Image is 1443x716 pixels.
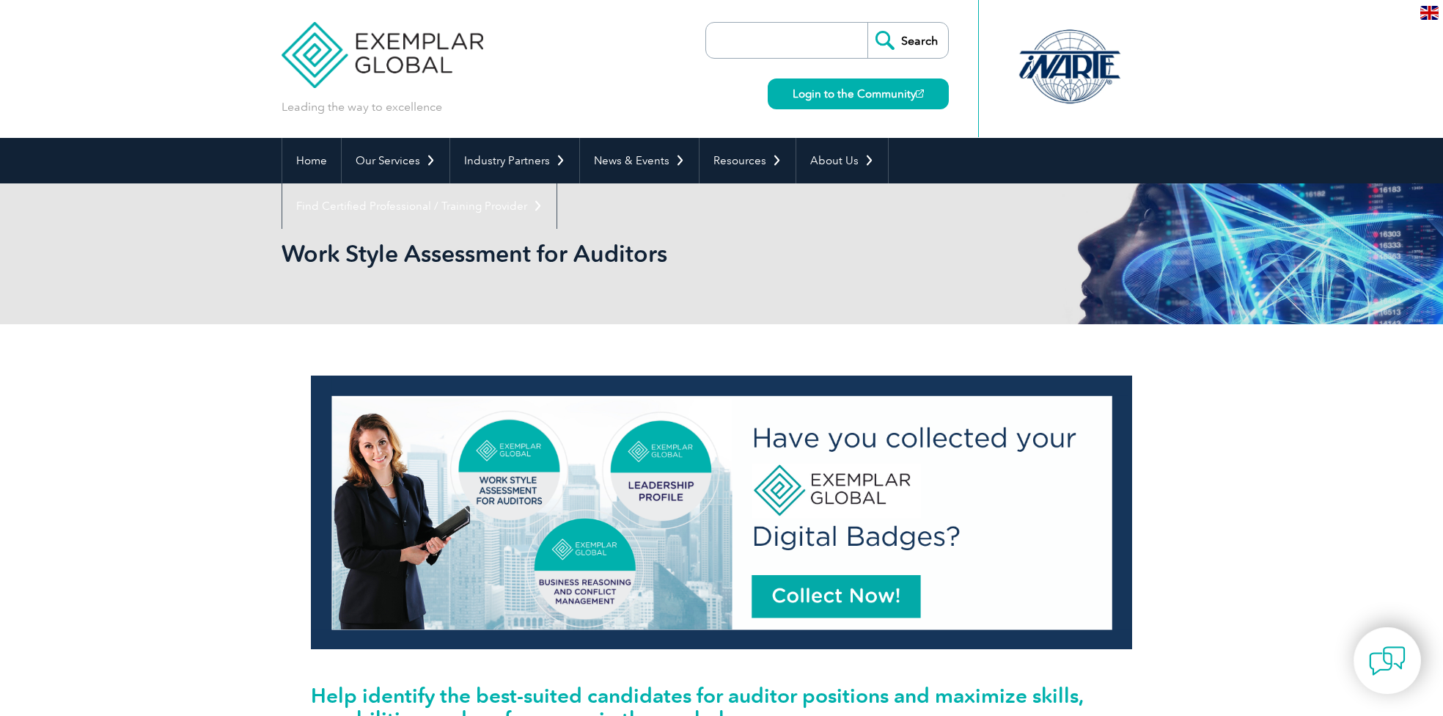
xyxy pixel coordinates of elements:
a: News & Events [580,138,699,183]
a: Find Certified Professional / Training Provider [282,183,557,229]
img: contact-chat.png [1369,643,1406,679]
img: open_square.png [916,89,924,98]
input: Search [867,23,948,58]
h2: Work Style Assessment for Auditors [282,242,897,266]
img: en [1420,6,1439,20]
a: Home [282,138,341,183]
a: Our Services [342,138,449,183]
a: About Us [796,138,888,183]
a: Login to the Community [768,78,949,109]
p: Leading the way to excellence [282,99,442,115]
a: Resources [700,138,796,183]
a: Industry Partners [450,138,579,183]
